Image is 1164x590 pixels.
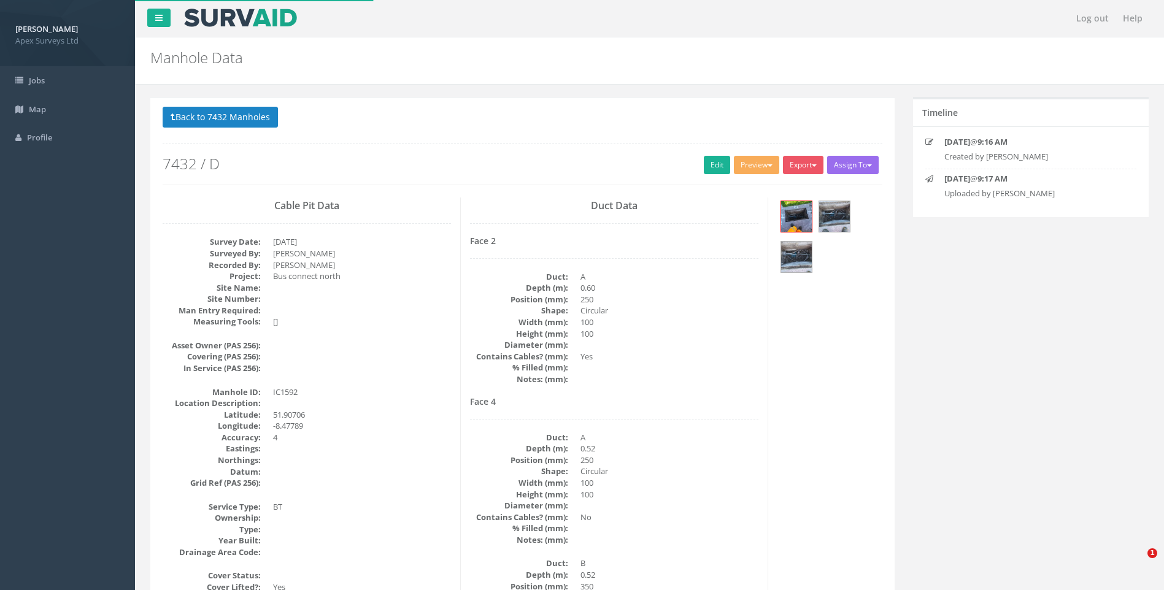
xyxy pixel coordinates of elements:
[1122,548,1152,578] iframe: Intercom live chat
[580,432,758,443] dd: A
[470,489,568,500] dt: Height (mm):
[163,524,261,535] dt: Type:
[470,294,568,305] dt: Position (mm):
[944,173,1117,185] p: @
[1147,548,1157,558] span: 1
[273,501,451,513] dd: BT
[163,420,261,432] dt: Longitude:
[163,270,261,282] dt: Project:
[163,466,261,478] dt: Datum:
[580,569,758,581] dd: 0.52
[273,420,451,432] dd: -8.47789
[944,188,1117,199] p: Uploaded by [PERSON_NAME]
[470,351,568,362] dt: Contains Cables? (mm):
[580,557,758,569] dd: B
[163,340,261,351] dt: Asset Owner (PAS 256):
[273,432,451,443] dd: 4
[273,386,451,398] dd: IC1592
[163,386,261,398] dt: Manhole ID:
[470,432,568,443] dt: Duct:
[470,271,568,283] dt: Duct:
[163,305,261,316] dt: Man Entry Required:
[734,156,779,174] button: Preview
[783,156,823,174] button: Export
[470,465,568,477] dt: Shape:
[944,151,1117,163] p: Created by [PERSON_NAME]
[163,397,261,409] dt: Location Description:
[29,104,46,115] span: Map
[580,465,758,477] dd: Circular
[470,557,568,569] dt: Duct:
[470,362,568,374] dt: % Filled (mm):
[977,173,1008,184] strong: 9:17 AM
[977,136,1008,147] strong: 9:16 AM
[580,305,758,316] dd: Circular
[470,477,568,489] dt: Width (mm):
[15,20,120,46] a: [PERSON_NAME] Apex Surveys Ltd
[163,293,261,305] dt: Site Number:
[470,534,568,546] dt: Notes: (mm):
[470,328,568,340] dt: Height (mm):
[470,569,568,581] dt: Depth (m):
[163,351,261,362] dt: Covering (PAS 256):
[580,328,758,340] dd: 100
[27,132,52,143] span: Profile
[29,75,45,86] span: Jobs
[580,454,758,466] dd: 250
[163,316,261,328] dt: Measuring Tools:
[470,339,568,351] dt: Diameter (mm):
[273,316,451,328] dd: []
[163,477,261,489] dt: Grid Ref (PAS 256):
[944,173,970,184] strong: [DATE]
[781,201,812,232] img: 181e8b45-eed0-c58e-76f1-50ebe8dc5841_effffcdc-4a0f-1308-203a-b43b2ce01991_thumb.jpg
[163,501,261,513] dt: Service Type:
[163,432,261,443] dt: Accuracy:
[580,271,758,283] dd: A
[819,201,850,232] img: 181e8b45-eed0-c58e-76f1-50ebe8dc5841_ac23c5d1-5e0b-33ff-c257-be13eca0364d_thumb.jpg
[163,248,261,259] dt: Surveyed By:
[163,236,261,248] dt: Survey Date:
[470,316,568,328] dt: Width (mm):
[273,259,451,271] dd: [PERSON_NAME]
[273,248,451,259] dd: [PERSON_NAME]
[163,512,261,524] dt: Ownership:
[922,108,958,117] h5: Timeline
[470,282,568,294] dt: Depth (m):
[163,282,261,294] dt: Site Name:
[163,259,261,271] dt: Recorded By:
[470,374,568,385] dt: Notes: (mm):
[163,107,278,128] button: Back to 7432 Manholes
[704,156,730,174] a: Edit
[273,236,451,248] dd: [DATE]
[580,443,758,454] dd: 0.52
[273,270,451,282] dd: Bus connect north
[470,397,758,406] h4: Face 4
[580,294,758,305] dd: 250
[163,535,261,546] dt: Year Built:
[944,136,970,147] strong: [DATE]
[470,511,568,523] dt: Contains Cables? (mm):
[470,454,568,466] dt: Position (mm):
[580,351,758,362] dd: Yes
[163,570,261,581] dt: Cover Status:
[827,156,879,174] button: Assign To
[470,500,568,511] dt: Diameter (mm):
[163,362,261,374] dt: In Service (PAS 256):
[163,201,451,212] h3: Cable Pit Data
[163,443,261,454] dt: Eastings:
[580,282,758,294] dd: 0.60
[470,443,568,454] dt: Depth (m):
[470,305,568,316] dt: Shape:
[580,316,758,328] dd: 100
[15,35,120,47] span: Apex Surveys Ltd
[163,156,882,172] h2: 7432 / D
[781,242,812,272] img: 181e8b45-eed0-c58e-76f1-50ebe8dc5841_cd728174-d114-3a74-3b41-6c157f91fff3_thumb.jpg
[580,511,758,523] dd: No
[580,477,758,489] dd: 100
[273,409,451,421] dd: 51.90706
[163,546,261,558] dt: Drainage Area Code:
[150,50,979,66] h2: Manhole Data
[470,201,758,212] h3: Duct Data
[163,454,261,466] dt: Northings:
[470,236,758,245] h4: Face 2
